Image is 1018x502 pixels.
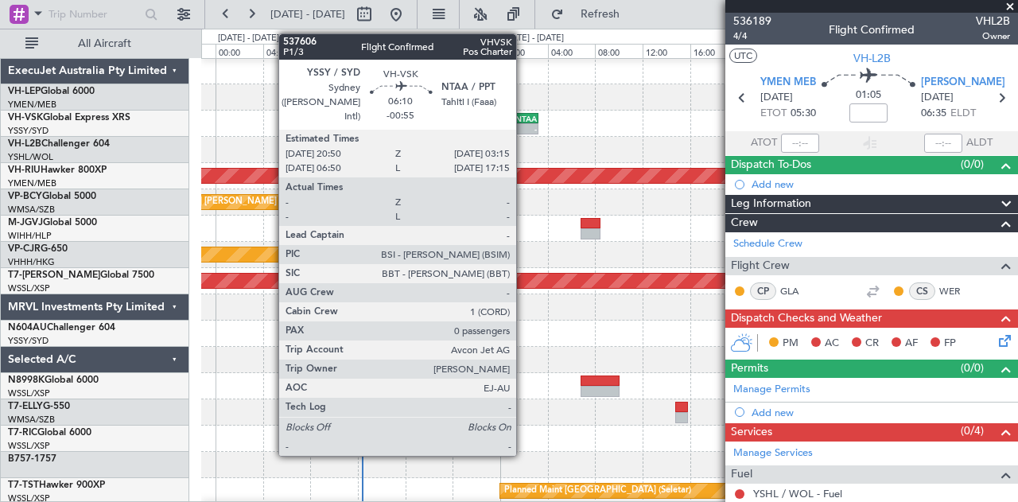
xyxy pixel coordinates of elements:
span: Fuel [731,465,752,484]
a: N8998KGlobal 6000 [8,376,99,385]
span: AF [905,336,918,352]
span: ATOT [751,135,777,151]
a: VP-CJRG-650 [8,244,68,254]
a: M-JGVJGlobal 5000 [8,218,97,228]
div: 12:00 [643,44,690,58]
div: 16:00 [406,44,453,58]
div: - [464,124,500,134]
div: 12:00 [358,44,406,58]
span: VH-LEP [8,87,41,96]
span: N604AU [8,323,47,333]
span: Owner [976,29,1010,43]
a: WER [939,284,975,298]
span: (0/4) [961,422,984,439]
a: WMSA/SZB [8,204,55,216]
a: VH-LEPGlobal 6000 [8,87,95,96]
span: B757-1 [8,454,40,464]
a: YSSY/SYD [8,335,49,347]
span: Permits [731,360,768,378]
span: [DATE] [921,90,954,106]
span: Flight Crew [731,257,790,275]
a: T7-RICGlobal 6000 [8,428,91,438]
span: [DATE] - [DATE] [270,7,345,21]
span: Crew [731,214,758,232]
span: ELDT [950,106,976,122]
span: AC [825,336,839,352]
span: Dispatch To-Dos [731,156,811,174]
div: Add new [752,406,1010,419]
a: VH-VSKGlobal Express XRS [8,113,130,123]
span: (0/0) [961,360,984,376]
button: All Aircraft [17,31,173,56]
div: 04:00 [263,44,311,58]
span: 05:30 [791,106,816,122]
div: 00:00 [500,44,548,58]
span: VH-RIU [8,165,41,175]
span: Services [731,423,772,442]
a: WSSL/XSP [8,440,50,452]
div: CP [750,282,776,300]
div: 08:00 [595,44,643,58]
a: VHHH/HKG [8,256,55,268]
span: ALDT [966,135,993,151]
a: VP-BCYGlobal 5000 [8,192,96,201]
div: 08:00 [310,44,358,58]
span: 4/4 [733,29,771,43]
span: [PERSON_NAME] [921,75,1005,91]
a: WSSL/XSP [8,387,50,399]
span: Leg Information [731,195,811,213]
a: Manage Services [733,446,813,461]
div: [DATE] - [DATE] [503,32,564,45]
button: UTC [729,49,757,63]
span: VH-VSK [8,113,43,123]
a: YSSY/SYD [8,125,49,137]
a: T7-[PERSON_NAME]Global 7500 [8,270,154,280]
a: YSHL/WOL [8,151,53,163]
div: [DATE] - [DATE] [218,32,279,45]
span: All Aircraft [41,38,168,49]
input: --:-- [781,134,819,153]
a: WMSA/SZB [8,414,55,426]
span: Dispatch Checks and Weather [731,309,882,328]
span: 01:05 [856,88,881,103]
a: YSHL / WOL - Fuel [753,487,842,500]
span: CR [865,336,879,352]
span: T7-ELLY [8,402,43,411]
span: Refresh [567,9,634,20]
a: N604AUChallenger 604 [8,323,115,333]
div: NTAA [500,114,537,123]
a: T7-TSTHawker 900XP [8,481,105,490]
span: ETOT [760,106,787,122]
button: Refresh [543,2,639,27]
span: VH-L2B [853,50,891,67]
div: Add new [752,177,1010,191]
a: Schedule Crew [733,236,802,252]
div: - [500,124,537,134]
span: T7-RIC [8,428,37,438]
a: Manage Permits [733,382,810,398]
div: 16:00 [690,44,738,58]
span: (0/0) [961,156,984,173]
div: 04:00 [548,44,596,58]
div: Flight Confirmed [829,21,915,38]
a: YMEN/MEB [8,99,56,111]
span: T7-TST [8,481,39,490]
div: CS [909,282,935,300]
span: VHL2B [976,13,1010,29]
span: VP-CJR [8,244,41,254]
span: T7-[PERSON_NAME] [8,270,100,280]
a: VH-L2BChallenger 604 [8,139,110,149]
span: FP [944,336,956,352]
a: WIHH/HLP [8,230,52,242]
div: YSSY [464,114,500,123]
span: PM [783,336,798,352]
span: YMEN MEB [760,75,816,91]
span: VH-L2B [8,139,41,149]
input: Trip Number [49,2,140,26]
span: [DATE] [760,90,793,106]
span: VP-BCY [8,192,42,201]
div: 20:00 [453,44,500,58]
span: 536189 [733,13,771,29]
span: 06:35 [921,106,946,122]
a: YMEN/MEB [8,177,56,189]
